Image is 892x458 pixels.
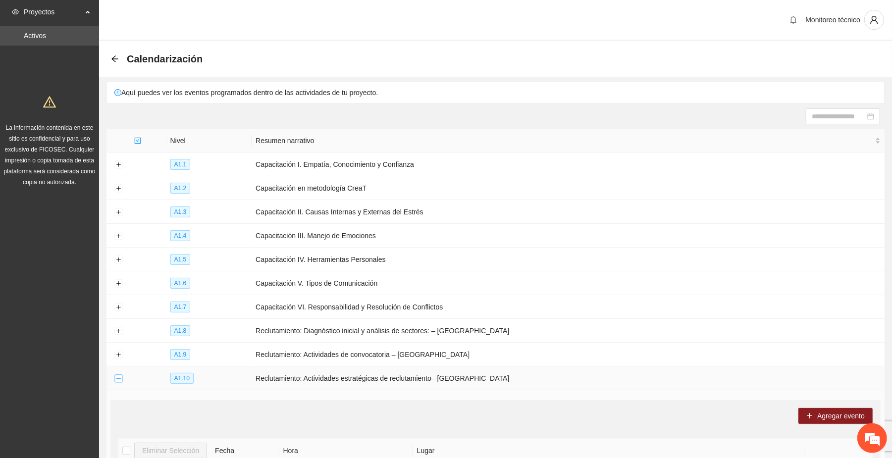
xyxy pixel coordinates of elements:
span: A1.10 [170,373,194,384]
span: A1.4 [170,230,191,241]
a: Activos [24,32,46,40]
button: Expand row [114,304,122,311]
span: Calendarización [127,51,203,67]
button: Expand row [114,208,122,216]
button: bell [786,12,801,28]
td: Reclutamiento: Actividades de convocatoria – [GEOGRAPHIC_DATA] [252,343,885,366]
button: user [864,10,884,30]
span: A1.8 [170,325,191,336]
span: Agregar evento [817,410,865,421]
td: Capacitación I. Empatía, Conocimiento y Confianza [252,153,885,176]
span: A1.3 [170,206,191,217]
span: plus [806,412,813,420]
button: Expand row [114,327,122,335]
div: Chatee con nosotros ahora [52,51,166,63]
div: Minimizar ventana de chat en vivo [162,5,186,29]
span: A1.2 [170,183,191,194]
span: eye [12,8,19,15]
button: Expand row [114,280,122,288]
button: Expand row [114,185,122,193]
span: A1.7 [170,302,191,312]
button: Collapse row [114,375,122,383]
td: Capacitación II. Causas Internas y Externas del Estrés [252,200,885,224]
span: A1.1 [170,159,191,170]
td: Capacitación VI. Responsabilidad y Resolución de Conflictos [252,295,885,319]
div: Back [111,55,119,63]
td: Capacitación IV. Herramientas Personales [252,248,885,271]
button: Expand row [114,232,122,240]
span: Estamos en línea. [57,132,137,232]
textarea: Escriba su mensaje y pulse “Intro” [5,270,189,305]
span: user [865,15,884,24]
td: Capacitación V. Tipos de Comunicación [252,271,885,295]
span: check-square [134,137,141,144]
span: Proyectos [24,2,82,22]
span: A1.5 [170,254,191,265]
td: Capacitación en metodología CreaT [252,176,885,200]
span: Resumen narrativo [256,135,873,146]
span: A1.6 [170,278,191,289]
button: Expand row [114,256,122,264]
th: Resumen narrativo [252,129,885,153]
button: plusAgregar evento [798,408,873,424]
span: A1.9 [170,349,191,360]
button: Expand row [114,161,122,169]
td: Reclutamiento: Diagnóstico inicial y análisis de sectores: – [GEOGRAPHIC_DATA] [252,319,885,343]
td: Capacitación III. Manejo de Emociones [252,224,885,248]
span: Monitoreo técnico [805,16,860,24]
span: La información contenida en este sitio es confidencial y para uso exclusivo de FICOSEC. Cualquier... [4,124,96,186]
td: Reclutamiento: Actividades estratégicas de reclutamiento– [GEOGRAPHIC_DATA] [252,366,885,390]
span: bell [786,16,801,24]
div: Aquí puedes ver los eventos programados dentro de las actividades de tu proyecto. [107,82,884,103]
span: exclamation-circle [114,89,121,96]
span: warning [43,96,56,108]
button: Expand row [114,351,122,359]
th: Nivel [166,129,252,153]
span: arrow-left [111,55,119,63]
